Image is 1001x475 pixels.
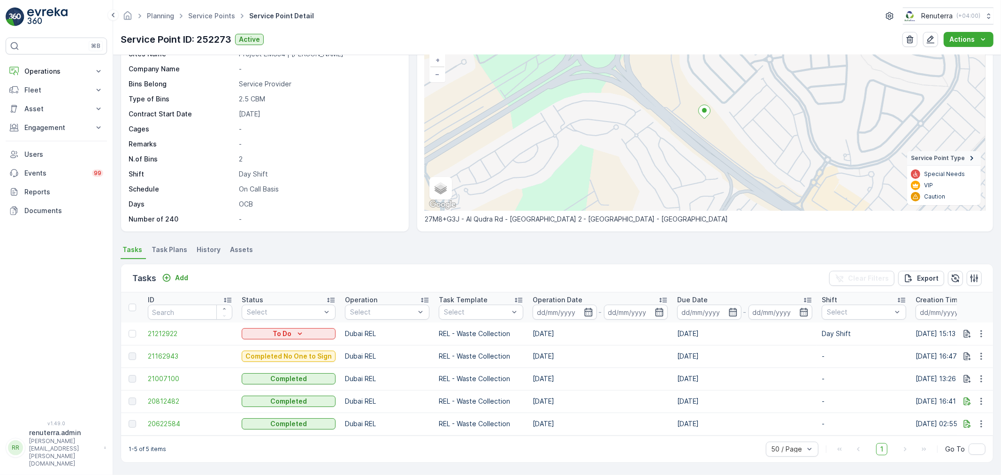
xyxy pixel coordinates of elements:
td: [DATE] [528,390,672,413]
p: Operations [24,67,88,76]
p: Schedule [129,184,235,194]
div: Toggle Row Selected [129,352,136,360]
button: Completed No One to Sign [242,351,336,362]
p: Special Needs [924,170,965,178]
td: REL - Waste Collection [434,390,528,413]
p: Select [247,307,321,317]
p: Asset [24,104,88,114]
span: + [436,56,440,64]
p: Completed No One to Sign [245,352,332,361]
td: [DATE] [528,413,672,435]
p: [PERSON_NAME][EMAIL_ADDRESS][PERSON_NAME][DOMAIN_NAME] [29,437,99,467]
input: dd/mm/yyyy [604,305,668,320]
input: dd/mm/yyyy [677,305,741,320]
input: dd/mm/yyyy [916,305,980,320]
input: dd/mm/yyyy [533,305,597,320]
a: Zoom In [430,53,444,67]
p: Status [242,295,263,305]
a: Events99 [6,164,107,183]
p: Clear Filters [848,274,889,283]
td: [DATE] [528,368,672,390]
span: Assets [230,245,253,254]
td: [DATE] [528,322,672,345]
p: VIP [924,182,933,189]
p: Creation Time [916,295,962,305]
p: - [599,306,602,318]
button: Engagement [6,118,107,137]
td: Dubai REL [340,413,434,435]
p: Type of Bins [129,94,235,104]
td: REL - Waste Collection [434,413,528,435]
p: Renuterra [921,11,953,21]
td: - [817,345,911,368]
p: Users [24,150,103,159]
button: Active [235,34,264,45]
p: Completed [270,419,307,429]
p: 27M8+G3J - Al Qudra Rd - [GEOGRAPHIC_DATA] 2 - [GEOGRAPHIC_DATA] - [GEOGRAPHIC_DATA] [425,215,986,224]
p: - [239,64,399,74]
img: Screenshot_2024-07-26_at_13.33.01.png [903,11,917,21]
img: logo [6,8,24,26]
td: Dubai REL [340,345,434,368]
p: Engagement [24,123,88,132]
p: Shift [822,295,837,305]
p: Completed [270,374,307,383]
a: Homepage [122,14,133,22]
p: Remarks [129,139,235,149]
span: History [197,245,221,254]
p: Day Shift [239,169,399,179]
td: Dubai REL [340,322,434,345]
span: Task Plans [152,245,187,254]
p: Company Name [129,64,235,74]
p: 99 [94,169,101,177]
td: - [817,413,911,435]
span: 1 [876,443,887,455]
p: On Call Basis [239,184,399,194]
div: RR [8,440,23,455]
a: 20622584 [148,419,232,429]
p: Actions [949,35,975,44]
p: Shift [129,169,235,179]
td: Dubai REL [340,368,434,390]
p: Operation Date [533,295,582,305]
a: 20812482 [148,397,232,406]
input: Search [148,305,232,320]
td: REL - Waste Collection [434,345,528,368]
td: - [817,390,911,413]
td: Day Shift [817,322,911,345]
p: Operation [345,295,377,305]
span: v 1.49.0 [6,421,107,426]
button: Renuterra(+04:00) [903,8,993,24]
p: Tasks [132,272,156,285]
span: − [435,70,440,78]
p: Days [129,199,235,209]
p: Select [444,307,509,317]
div: Toggle Row Selected [129,375,136,383]
a: Reports [6,183,107,201]
p: Service Point ID: 252273 [121,32,231,46]
td: [DATE] [672,368,817,390]
p: Bins Belong [129,79,235,89]
td: REL - Waste Collection [434,368,528,390]
p: 1-5 of 5 items [129,445,166,453]
a: Zoom Out [430,67,444,81]
p: Service Provider [239,79,399,89]
button: Export [898,271,944,286]
button: Clear Filters [829,271,894,286]
span: Service Point Detail [247,11,316,21]
a: Open this area in Google Maps (opens a new window) [427,199,458,211]
p: ⌘B [91,42,100,50]
a: Documents [6,201,107,220]
p: 2 [239,154,399,164]
p: - [239,215,399,224]
p: - [239,139,399,149]
a: Layers [430,178,451,199]
a: Users [6,145,107,164]
td: [DATE] [672,390,817,413]
p: Contract Start Date [129,109,235,119]
a: 21162943 [148,352,232,361]
p: OCB [239,199,399,209]
p: - [743,306,747,318]
p: 2.5 CBM [239,94,399,104]
p: Cages [129,124,235,134]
